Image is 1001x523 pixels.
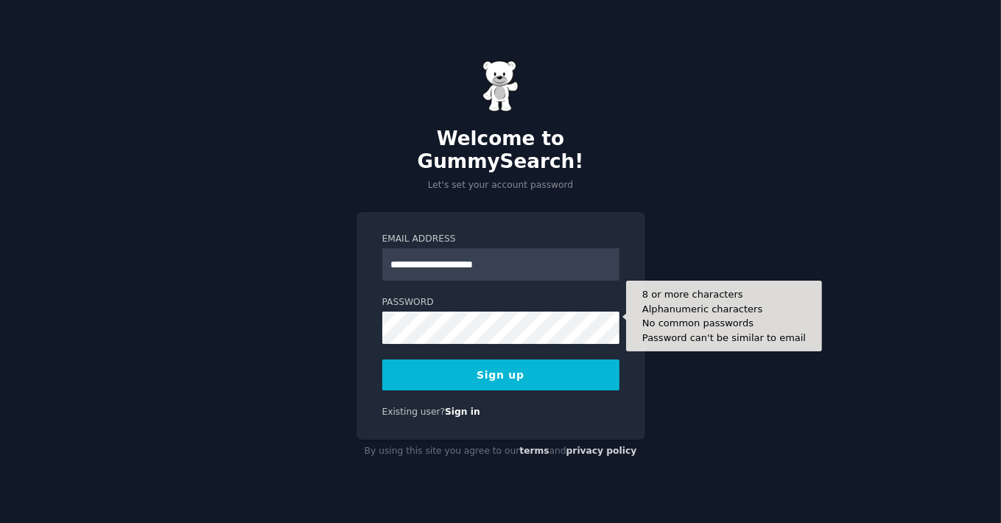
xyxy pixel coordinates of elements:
[382,233,619,246] label: Email Address
[382,407,446,417] span: Existing user?
[357,127,645,174] h2: Welcome to GummySearch!
[357,440,645,463] div: By using this site you agree to our and
[445,407,480,417] a: Sign in
[382,296,619,309] label: Password
[482,60,519,112] img: Gummy Bear
[357,179,645,192] p: Let's set your account password
[382,359,619,390] button: Sign up
[566,446,637,456] a: privacy policy
[519,446,549,456] a: terms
